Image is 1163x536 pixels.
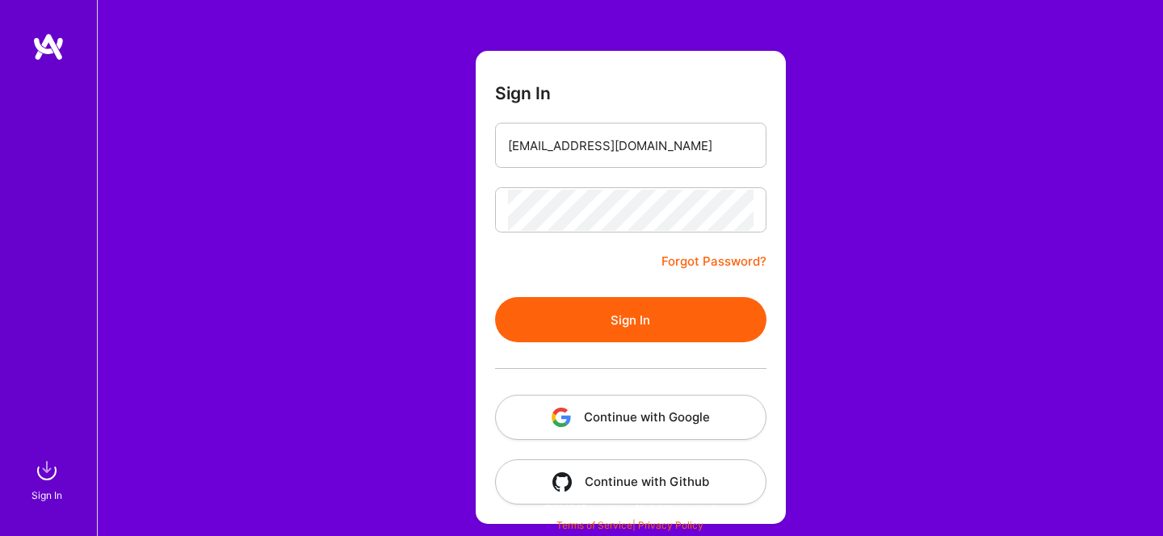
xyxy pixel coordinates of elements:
[495,395,766,440] button: Continue with Google
[495,83,551,103] h3: Sign In
[32,32,65,61] img: logo
[556,519,632,531] a: Terms of Service
[552,472,572,492] img: icon
[34,454,63,504] a: sign inSign In
[552,408,571,427] img: icon
[495,297,766,342] button: Sign In
[508,125,754,166] input: Email...
[661,252,766,271] a: Forgot Password?
[495,459,766,505] button: Continue with Github
[31,487,62,504] div: Sign In
[638,519,703,531] a: Privacy Policy
[31,454,63,487] img: sign in
[97,488,1163,528] div: © 2025 ATeams Inc., All rights reserved.
[556,519,703,531] span: |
